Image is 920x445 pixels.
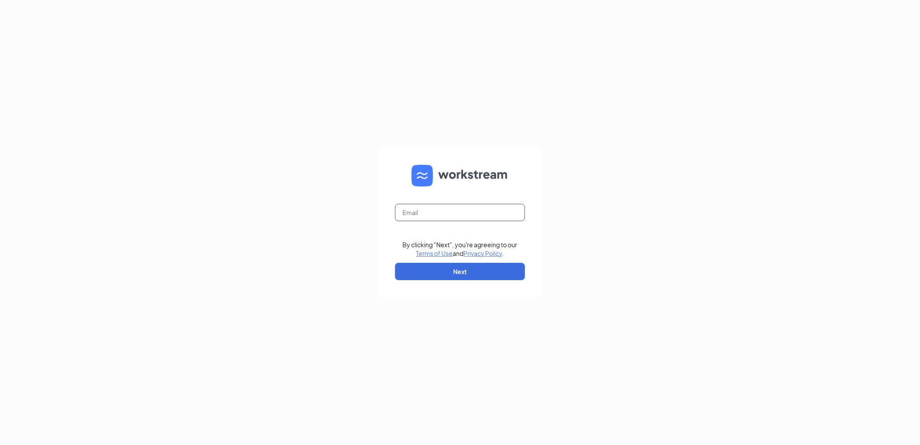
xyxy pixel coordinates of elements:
a: Privacy Policy [464,249,502,257]
input: Email [395,204,525,221]
button: Next [395,263,525,280]
div: By clicking "Next", you're agreeing to our and . [403,240,518,258]
a: Terms of Use [416,249,453,257]
img: WS logo and Workstream text [411,165,509,187]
